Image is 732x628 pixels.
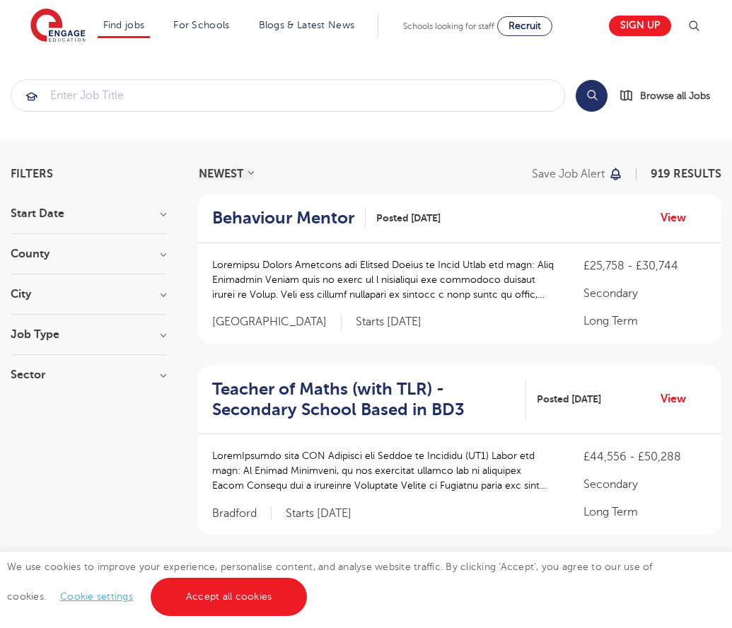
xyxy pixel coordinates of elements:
button: Save job alert [532,168,623,180]
span: [GEOGRAPHIC_DATA] [212,315,342,330]
h3: City [11,289,166,300]
input: Submit [11,80,564,111]
h3: Job Type [11,329,166,340]
a: Sign up [609,16,671,36]
p: Save job alert [532,168,605,180]
p: Secondary [583,476,707,493]
span: We use cookies to improve your experience, personalise content, and analyse website traffic. By c... [7,562,653,602]
h3: County [11,248,166,260]
div: Submit [11,79,565,112]
a: Behaviour Mentor [212,208,366,228]
h3: Start Date [11,208,166,219]
p: Secondary [583,285,707,302]
p: Starts [DATE] [286,506,352,521]
a: Cookie settings [60,591,133,602]
span: Schools looking for staff [403,21,494,31]
p: £44,556 - £50,288 [583,448,707,465]
a: Recruit [497,16,552,36]
p: Starts [DATE] [356,315,422,330]
a: View [661,390,697,408]
span: Bradford [212,506,272,521]
button: Search [576,80,608,112]
h2: Teacher of Maths (with TLR) - Secondary School Based in BD3 [212,379,515,420]
p: Long Term [583,504,707,521]
a: Find jobs [103,20,145,30]
a: Browse all Jobs [619,88,721,104]
a: For Schools [173,20,229,30]
h3: Sector [11,369,166,380]
img: Engage Education [30,8,86,44]
p: Loremipsu Dolors Ametcons adi Elitsed Doeius te Incid Utlab etd magn: Aliq Enimadmin Veniam quis ... [212,257,555,302]
p: LoremIpsumdo sita CON Adipisci eli Seddoe te Incididu (UT1) Labor etd magn: Al Enimad Minimveni, ... [212,448,555,493]
span: 919 RESULTS [651,168,721,180]
h2: Behaviour Mentor [212,208,354,228]
a: Accept all cookies [151,578,308,616]
span: Filters [11,168,53,180]
span: Recruit [509,21,541,31]
p: £25,758 - £30,744 [583,257,707,274]
a: View [661,209,697,227]
span: Posted [DATE] [537,392,601,407]
span: Posted [DATE] [376,211,441,226]
p: Long Term [583,313,707,330]
a: Blogs & Latest News [259,20,355,30]
span: Browse all Jobs [640,88,710,104]
a: Teacher of Maths (with TLR) - Secondary School Based in BD3 [212,379,526,420]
